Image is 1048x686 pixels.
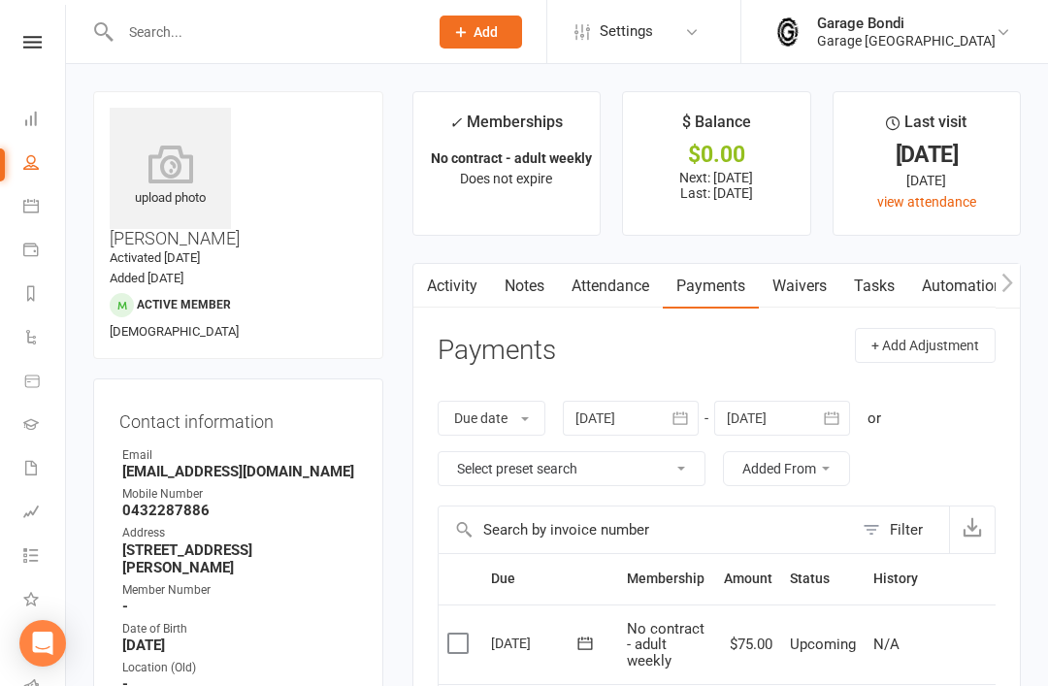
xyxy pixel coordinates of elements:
div: Mobile Number [122,485,357,504]
strong: [DATE] [122,637,357,654]
a: view attendance [877,194,976,210]
div: $ Balance [682,110,751,145]
th: Due [482,554,618,604]
strong: - [122,598,357,615]
a: Tasks [840,264,908,309]
a: Calendar [23,186,67,230]
a: Notes [491,264,558,309]
div: Filter [890,518,923,541]
button: + Add Adjustment [855,328,996,363]
div: $0.00 [640,145,792,165]
div: Memberships [449,110,563,146]
button: Filter [853,506,949,553]
div: Garage [GEOGRAPHIC_DATA] [817,32,996,49]
i: ✓ [449,114,462,132]
div: Open Intercom Messenger [19,620,66,667]
p: Next: [DATE] Last: [DATE] [640,170,792,201]
span: No contract - adult weekly [627,620,704,670]
input: Search... [115,18,414,46]
div: Location (Old) [122,659,357,677]
img: thumb_image1753165558.png [769,13,807,51]
a: Payments [23,230,67,274]
span: N/A [873,636,900,653]
strong: [EMAIL_ADDRESS][DOMAIN_NAME] [122,463,357,480]
span: Add [474,24,498,40]
td: $75.00 [713,604,781,685]
div: [DATE] [491,628,580,658]
div: upload photo [110,145,231,209]
a: Assessments [23,492,67,536]
strong: 0432287886 [122,502,357,519]
span: Upcoming [790,636,856,653]
th: History [865,554,980,604]
a: Attendance [558,264,663,309]
div: Email [122,446,357,465]
button: Due date [438,401,545,436]
div: Garage Bondi [817,15,996,32]
th: Amount [713,554,781,604]
a: Product Sales [23,361,67,405]
h3: Contact information [119,405,357,432]
div: Last visit [886,110,966,145]
div: [DATE] [851,145,1002,165]
div: [DATE] [851,170,1002,191]
h3: [PERSON_NAME] [110,108,367,248]
a: Reports [23,274,67,317]
a: Payments [663,264,759,309]
span: Settings [600,10,653,53]
input: Search by invoice number [439,506,853,553]
span: [DEMOGRAPHIC_DATA] [110,324,239,339]
button: Add [440,16,522,49]
a: What's New [23,579,67,623]
div: Date of Birth [122,620,357,638]
span: Does not expire [460,171,552,186]
a: Dashboard [23,99,67,143]
strong: [STREET_ADDRESS][PERSON_NAME] [122,541,357,576]
h3: Payments [438,336,556,366]
div: Member Number [122,581,357,600]
time: Added [DATE] [110,271,183,285]
span: Active member [137,298,231,311]
a: Activity [413,264,491,309]
a: Waivers [759,264,840,309]
th: Membership [618,554,713,604]
time: Activated [DATE] [110,250,200,265]
th: Status [781,554,865,604]
strong: No contract - adult weekly [431,150,592,166]
button: Added From [723,451,850,486]
div: or [868,407,881,430]
div: Address [122,524,357,542]
a: Automations [908,264,1024,309]
a: People [23,143,67,186]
